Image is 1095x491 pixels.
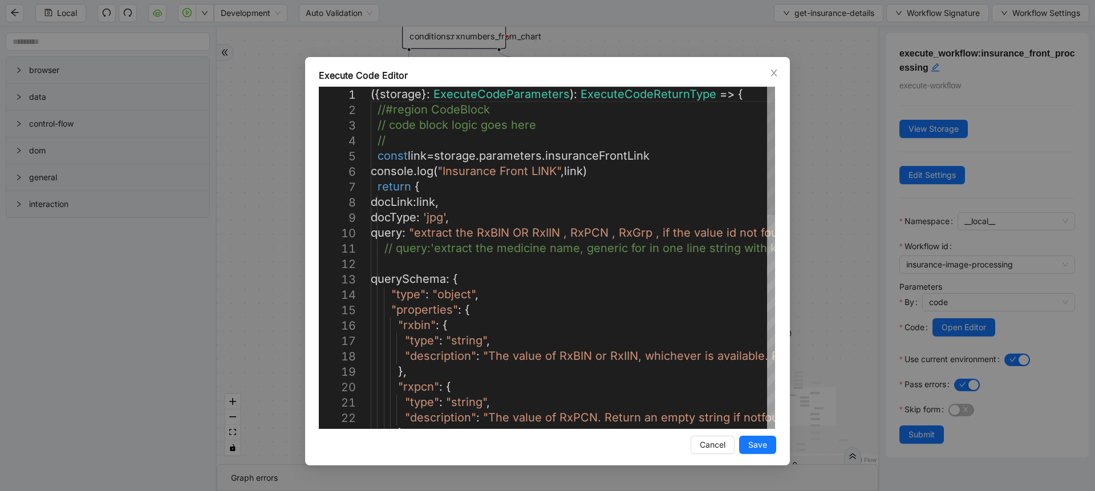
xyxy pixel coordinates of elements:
div: 14 [319,287,356,303]
span: }: [421,87,430,101]
span: . [413,164,417,178]
span: Cancel [700,439,725,451]
span: ( [433,164,437,178]
span: , [486,334,490,347]
span: , [435,195,439,209]
span: le. Return an empty string if not found." [755,349,970,363]
span: const [378,149,408,163]
div: 17 [319,334,356,349]
span: { [446,380,451,393]
span: link [408,149,427,163]
span: : [439,395,443,409]
div: 3 [319,118,356,133]
span: { [738,87,743,101]
span: "string" [446,334,486,347]
span: "string" [446,395,486,409]
span: "object" [432,287,475,301]
span: "extract the RxBIN OR RxIIN , RxPCN , RxGrp , if t [409,226,677,240]
button: Close [768,67,780,79]
span: link [416,195,435,209]
span: // [378,133,386,147]
span: parameters [479,149,542,163]
div: 23 [319,426,356,441]
div: 19 [319,364,356,380]
span: insuranceFrontLink [545,149,650,163]
div: 8 [319,195,356,210]
div: 4 [319,133,356,149]
div: 13 [319,272,356,287]
span: , [445,210,449,224]
span: docLink [371,195,413,209]
div: 2 [319,103,356,118]
span: // code block logic goes here [378,118,536,132]
span: "type" [391,287,425,301]
div: 21 [319,395,356,411]
div: 6 [319,164,356,180]
span: Save [748,439,767,451]
button: Save [739,436,776,454]
span: "description" [405,349,476,363]
div: 12 [319,257,356,272]
div: 22 [319,411,356,426]
span: found." [761,411,800,424]
span: : [439,380,443,393]
span: : [458,303,461,316]
span: "rxbin" [398,318,436,332]
span: : [416,210,420,224]
span: : [476,349,480,363]
span: . [542,149,545,163]
span: "The value of RxPCN. Return an empty string if not [483,411,761,424]
span: "type" [405,395,439,409]
span: ExecuteCodeReturnType [581,87,716,101]
span: ) [583,164,587,178]
span: : [425,287,429,301]
button: Cancel [691,436,735,454]
div: 5 [319,149,356,164]
span: : [446,272,449,286]
span: he value id not found return empty string , in one [677,226,945,240]
span: : [413,195,416,209]
span: "The value of RxBIN or RxIIN, whichever is availab [483,349,755,363]
div: 15 [319,303,356,318]
span: storage [380,87,421,101]
span: "properties" [391,303,458,316]
span: storage [434,149,476,163]
span: => [720,87,735,101]
span: : [402,226,405,240]
span: close [769,68,778,78]
span: link [564,164,583,178]
span: , [561,164,564,178]
span: ExecuteCodeParameters [433,87,570,101]
div: 18 [319,349,356,364]
span: "description" [405,411,476,424]
div: 11 [319,241,356,257]
div: 7 [319,180,356,195]
span: "type" [405,334,439,347]
span: , [475,287,478,301]
div: 10 [319,226,356,241]
span: . [476,149,479,163]
span: { [453,272,458,286]
div: 9 [319,210,356,226]
span: }, [398,364,407,378]
div: Execute Code Editor [319,68,776,82]
span: "Insurance Front LINK" [437,164,561,178]
span: log [417,164,433,178]
span: : [476,411,480,424]
span: , [486,395,490,409]
span: }, [398,426,407,440]
span: { [415,180,420,193]
span: = [427,149,434,163]
span: 'jpg' [423,210,445,224]
div: 20 [319,380,356,395]
span: // query:'extract the medicine name, generic for i [384,241,652,255]
div: 16 [319,318,356,334]
span: : [436,318,439,332]
span: docType [371,210,416,224]
span: "rxpcn" [398,380,439,393]
span: { [465,303,470,316]
div: 1 [319,87,356,103]
span: return [378,180,411,193]
span: query [371,226,402,240]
